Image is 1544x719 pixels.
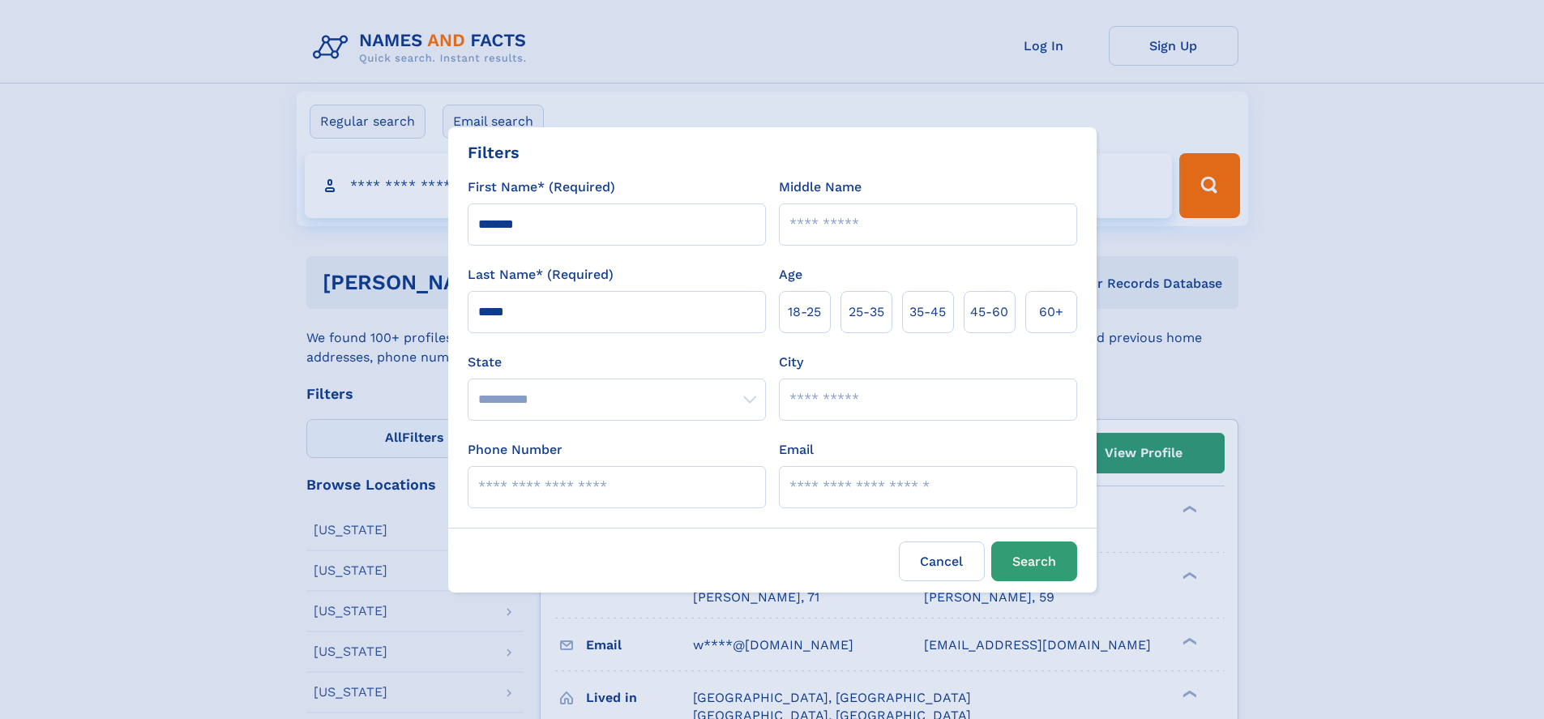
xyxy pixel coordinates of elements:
label: Phone Number [468,440,562,460]
span: 45‑60 [970,302,1008,322]
label: Cancel [899,541,985,581]
label: Middle Name [779,178,862,197]
span: 25‑35 [849,302,884,322]
label: Age [779,265,802,285]
div: Filters [468,140,520,165]
label: First Name* (Required) [468,178,615,197]
label: Email [779,440,814,460]
span: 60+ [1039,302,1063,322]
span: 18‑25 [788,302,821,322]
button: Search [991,541,1077,581]
span: 35‑45 [909,302,946,322]
label: City [779,353,803,372]
label: Last Name* (Required) [468,265,614,285]
label: State [468,353,766,372]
